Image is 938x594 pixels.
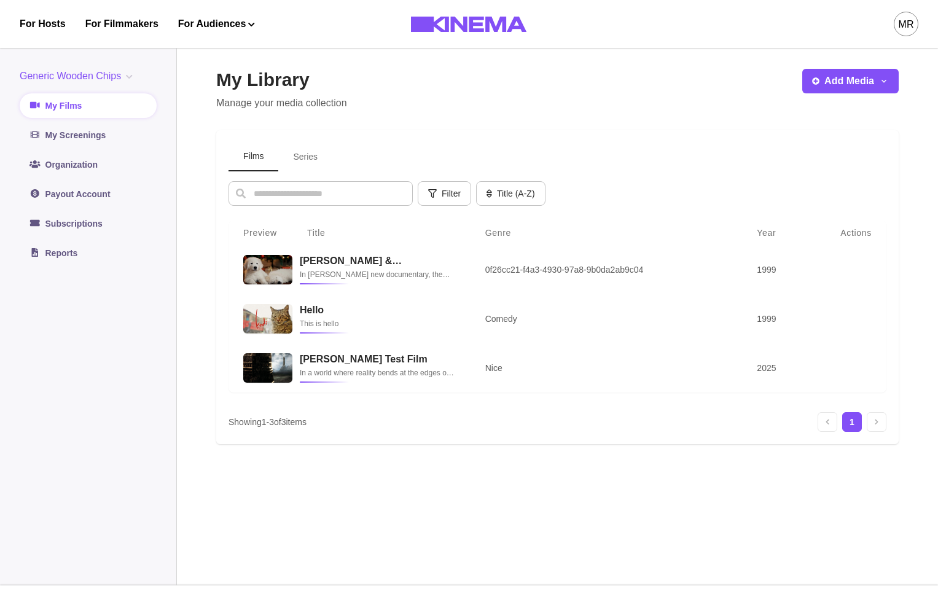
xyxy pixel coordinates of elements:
[229,221,292,245] th: Preview
[243,353,292,383] img: Rish Test Film
[485,264,728,276] p: 0f26cc21-f4a3-4930-97a8-9b0da2ab9c04
[292,221,471,245] th: Title
[842,412,862,432] div: Current page, page 1
[216,69,347,91] h2: My Library
[802,69,899,93] button: Add Media
[278,143,332,171] button: Series
[178,17,255,31] button: For Audiences
[20,69,138,84] button: Generic Wooden Chips
[20,17,66,31] a: For Hosts
[85,17,158,31] a: For Filmmakers
[20,211,157,236] a: Subscriptions
[229,143,278,171] button: Films
[485,313,728,325] p: Comedy
[300,353,456,365] h3: [PERSON_NAME] Test Film
[20,152,157,177] a: Organization
[757,362,798,374] p: 2025
[243,304,292,334] img: Hello
[476,181,545,206] button: Title (A-Z)
[471,221,743,245] th: Genre
[818,412,837,432] div: Previous page
[300,304,456,316] h3: Hello
[20,241,157,265] a: Reports
[229,416,307,429] p: Showing 1 - 3 of 3 items
[300,268,456,281] p: In [PERSON_NAME] new documentary, the shop owners and best friends reminisce about how [US_STATE]...
[757,264,798,276] p: 1999
[867,412,886,432] div: Next page
[742,221,813,245] th: Year
[216,96,347,111] p: Manage your media collection
[757,313,798,325] p: 1999
[20,123,157,147] a: My Screenings
[418,181,471,206] button: Filter
[813,221,886,245] th: Actions
[899,17,914,32] div: MR
[300,367,456,379] p: In a world where reality bends at the edges of consciousness, "[PERSON_NAME] Test Film" follows t...
[20,93,157,118] a: My Films
[300,318,456,330] p: This is hello
[243,255,292,284] img: Allan & Suzi
[818,412,886,432] nav: pagination navigation
[20,182,157,206] a: Payout Account
[485,362,728,374] p: Nice
[300,255,456,267] h3: [PERSON_NAME] & [PERSON_NAME]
